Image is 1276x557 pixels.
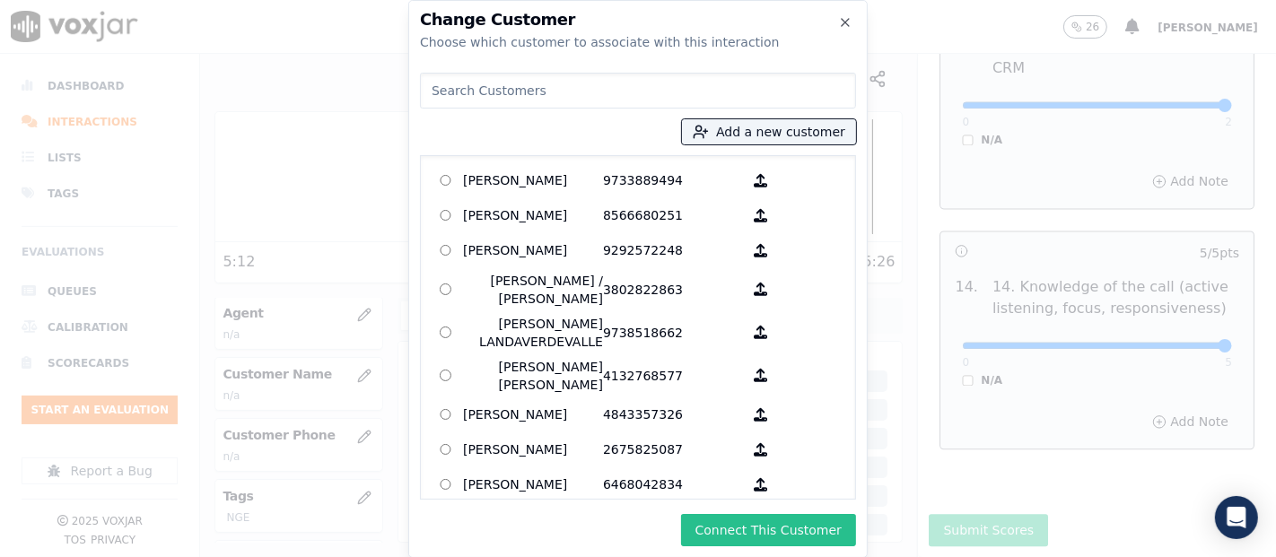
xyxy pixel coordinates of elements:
[603,315,743,351] p: 9738518662
[603,167,743,195] p: 9733889494
[463,471,603,499] p: [PERSON_NAME]
[463,202,603,230] p: [PERSON_NAME]
[743,272,778,308] button: [PERSON_NAME] / [PERSON_NAME] 3802822863
[603,401,743,429] p: 4843357326
[463,436,603,464] p: [PERSON_NAME]
[603,272,743,308] p: 3802822863
[463,401,603,429] p: [PERSON_NAME]
[440,175,451,187] input: [PERSON_NAME] 9733889494
[440,283,451,295] input: [PERSON_NAME] / [PERSON_NAME] 3802822863
[743,358,778,394] button: [PERSON_NAME] [PERSON_NAME] 4132768577
[743,202,778,230] button: [PERSON_NAME] 8566680251
[420,12,856,28] h2: Change Customer
[440,326,451,338] input: [PERSON_NAME] LANDAVERDEVALLE 9738518662
[463,358,603,394] p: [PERSON_NAME] [PERSON_NAME]
[463,167,603,195] p: [PERSON_NAME]
[743,237,778,265] button: [PERSON_NAME] 9292572248
[420,33,856,51] div: Choose which customer to associate with this interaction
[743,436,778,464] button: [PERSON_NAME] 2675825087
[603,237,743,265] p: 9292572248
[682,119,856,144] button: Add a new customer
[603,358,743,394] p: 4132768577
[463,272,603,308] p: [PERSON_NAME] / [PERSON_NAME]
[463,315,603,351] p: [PERSON_NAME] LANDAVERDEVALLE
[743,401,778,429] button: [PERSON_NAME] 4843357326
[603,202,743,230] p: 8566680251
[681,514,856,546] button: Connect This Customer
[743,167,778,195] button: [PERSON_NAME] 9733889494
[440,245,451,257] input: [PERSON_NAME] 9292572248
[440,444,451,456] input: [PERSON_NAME] 2675825087
[603,471,743,499] p: 6468042834
[440,210,451,222] input: [PERSON_NAME] 8566680251
[440,409,451,421] input: [PERSON_NAME] 4843357326
[440,370,451,381] input: [PERSON_NAME] [PERSON_NAME] 4132768577
[420,73,856,109] input: Search Customers
[463,237,603,265] p: [PERSON_NAME]
[440,479,451,491] input: [PERSON_NAME] 6468042834
[603,436,743,464] p: 2675825087
[743,315,778,351] button: [PERSON_NAME] LANDAVERDEVALLE 9738518662
[1215,496,1258,539] div: Open Intercom Messenger
[743,471,778,499] button: [PERSON_NAME] 6468042834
